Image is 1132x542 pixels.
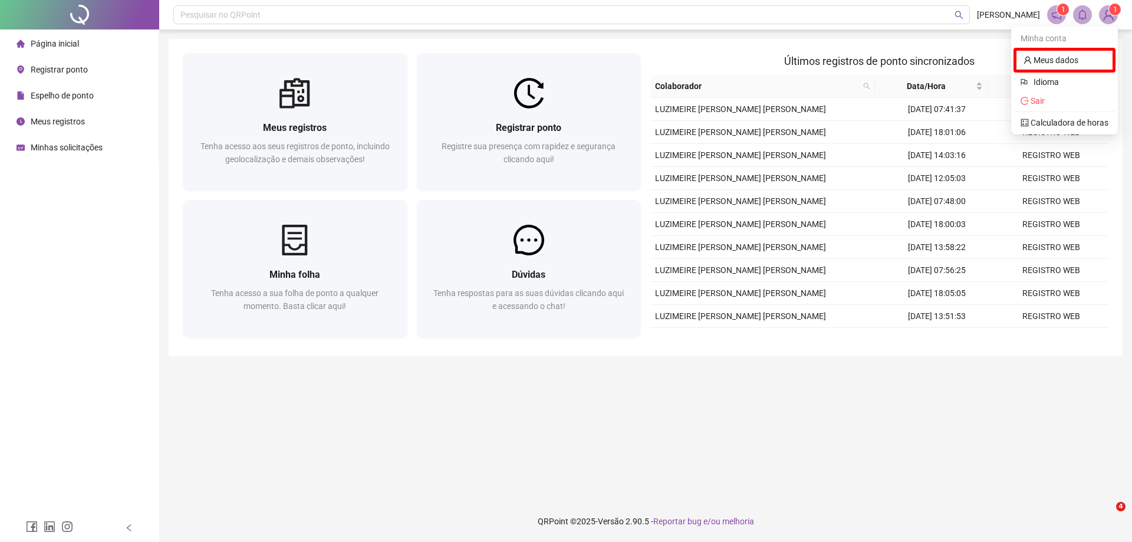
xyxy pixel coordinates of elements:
[994,121,1108,144] td: REGISTRO WEB
[17,117,25,126] span: clock-circle
[1021,97,1029,105] span: logout
[1024,55,1078,65] a: user Meus dados
[653,517,754,526] span: Reportar bug e/ou melhoria
[433,288,624,311] span: Tenha respostas para as suas dúvidas clicando aqui e acessando o chat!
[31,91,94,100] span: Espelho de ponto
[1034,75,1101,88] span: Idioma
[977,8,1040,21] span: [PERSON_NAME]
[31,39,79,48] span: Página inicial
[994,236,1108,259] td: REGISTRO WEB
[26,521,38,533] span: facebook
[1013,29,1115,48] div: Minha conta
[655,80,858,93] span: Colaborador
[61,521,73,533] span: instagram
[880,236,994,259] td: [DATE] 13:58:22
[263,122,327,133] span: Meus registros
[880,305,994,328] td: [DATE] 13:51:53
[988,75,1100,98] th: Origem
[125,524,133,532] span: left
[994,328,1108,351] td: REGISTRO WEB
[994,167,1108,190] td: REGISTRO WEB
[269,269,320,280] span: Minha folha
[1077,9,1088,20] span: bell
[442,142,616,164] span: Registre sua presença com rapidez e segurança clicando aqui!
[183,200,407,337] a: Minha folhaTenha acesso a sua folha de ponto a qualquer momento. Basta clicar aqui!
[17,143,25,152] span: schedule
[598,517,624,526] span: Versão
[31,143,103,152] span: Minhas solicitações
[1109,4,1121,15] sup: Atualize o seu contato no menu Meus Dados
[861,77,873,95] span: search
[211,288,379,311] span: Tenha acesso a sua folha de ponto a qualquer momento. Basta clicar aqui!
[1092,502,1120,530] iframe: Intercom live chat
[994,282,1108,305] td: REGISTRO WEB
[655,288,826,298] span: LUZIMEIRE [PERSON_NAME] [PERSON_NAME]
[17,40,25,48] span: home
[880,121,994,144] td: [DATE] 18:01:06
[17,91,25,100] span: file
[655,311,826,321] span: LUZIMEIRE [PERSON_NAME] [PERSON_NAME]
[880,98,994,121] td: [DATE] 07:41:37
[880,167,994,190] td: [DATE] 12:05:03
[31,117,85,126] span: Meus registros
[31,65,88,74] span: Registrar ponto
[784,55,975,67] span: Últimos registros de ponto sincronizados
[1057,4,1069,15] sup: 1
[655,196,826,206] span: LUZIMEIRE [PERSON_NAME] [PERSON_NAME]
[655,150,826,160] span: LUZIMEIRE [PERSON_NAME] [PERSON_NAME]
[1100,6,1117,24] img: 63900
[880,144,994,167] td: [DATE] 14:03:16
[994,190,1108,213] td: REGISTRO WEB
[880,328,994,351] td: [DATE] 12:03:28
[655,242,826,252] span: LUZIMEIRE [PERSON_NAME] [PERSON_NAME]
[1031,96,1045,106] span: Sair
[880,259,994,282] td: [DATE] 07:56:25
[512,269,545,280] span: Dúvidas
[863,83,870,90] span: search
[1021,75,1029,88] span: flag
[875,75,988,98] th: Data/Hora
[1021,118,1108,127] a: calculator Calculadora de horas
[994,213,1108,236] td: REGISTRO WEB
[655,219,826,229] span: LUZIMEIRE [PERSON_NAME] [PERSON_NAME]
[159,501,1132,542] footer: QRPoint © 2025 - 2.90.5 -
[655,104,826,114] span: LUZIMEIRE [PERSON_NAME] [PERSON_NAME]
[994,305,1108,328] td: REGISTRO WEB
[994,259,1108,282] td: REGISTRO WEB
[880,80,973,93] span: Data/Hora
[994,144,1108,167] td: REGISTRO WEB
[655,265,826,275] span: LUZIMEIRE [PERSON_NAME] [PERSON_NAME]
[655,127,826,137] span: LUZIMEIRE [PERSON_NAME] [PERSON_NAME]
[417,200,641,337] a: DúvidasTenha respostas para as suas dúvidas clicando aqui e acessando o chat!
[1113,5,1117,14] span: 1
[994,98,1108,121] td: REGISTRO WEB
[1116,502,1126,511] span: 4
[200,142,390,164] span: Tenha acesso aos seus registros de ponto, incluindo geolocalização e demais observações!
[496,122,561,133] span: Registrar ponto
[880,282,994,305] td: [DATE] 18:05:05
[955,11,963,19] span: search
[44,521,55,533] span: linkedin
[1051,9,1062,20] span: notification
[1061,5,1065,14] span: 1
[183,53,407,190] a: Meus registrosTenha acesso aos seus registros de ponto, incluindo geolocalização e demais observa...
[655,173,826,183] span: LUZIMEIRE [PERSON_NAME] [PERSON_NAME]
[17,65,25,74] span: environment
[880,213,994,236] td: [DATE] 18:00:03
[417,53,641,190] a: Registrar pontoRegistre sua presença com rapidez e segurança clicando aqui!
[880,190,994,213] td: [DATE] 07:48:00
